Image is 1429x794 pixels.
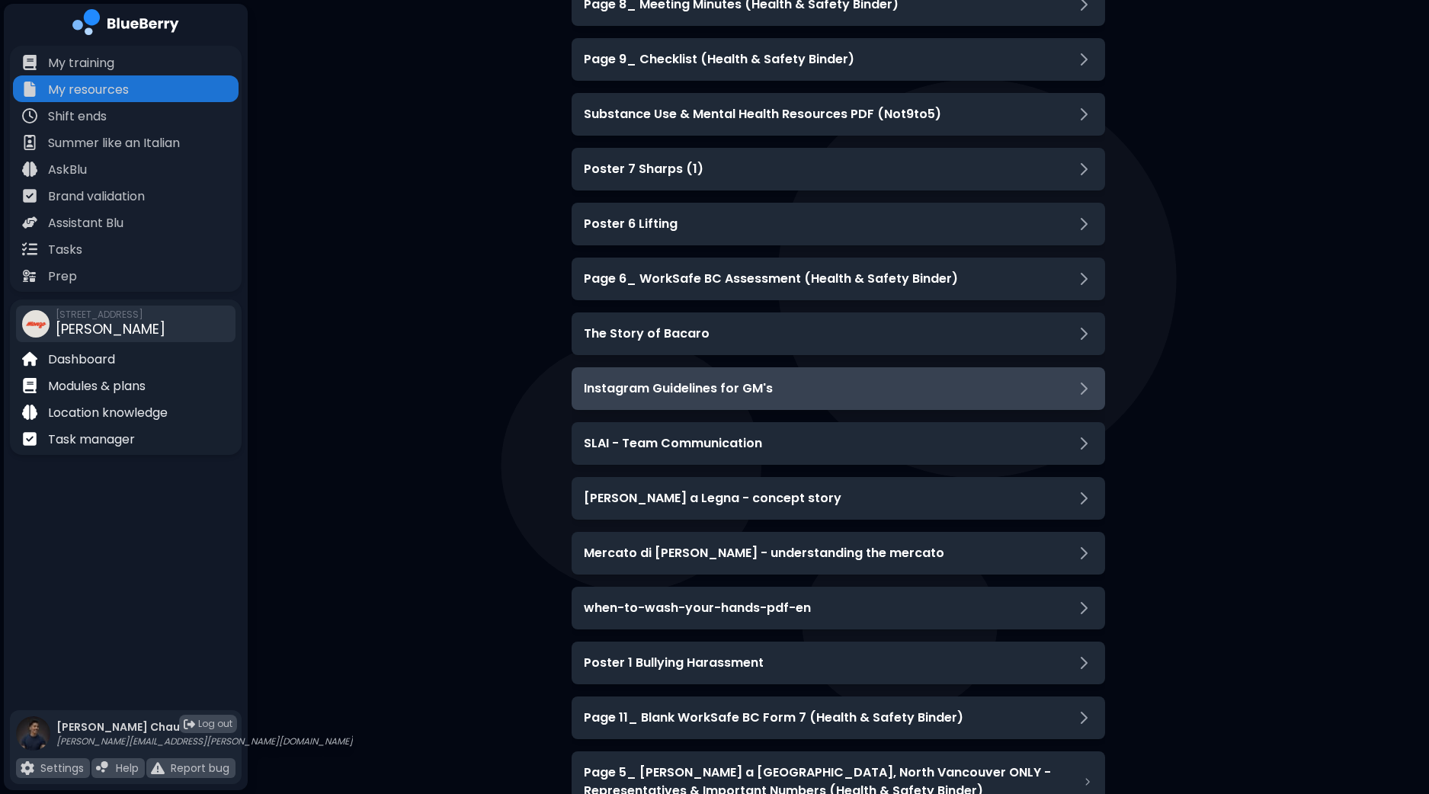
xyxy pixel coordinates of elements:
h3: Substance Use & Mental Health Resources PDF (Not9to5) [584,105,941,123]
p: [PERSON_NAME][EMAIL_ADDRESS][PERSON_NAME][DOMAIN_NAME] [56,735,353,748]
img: logout [184,719,195,730]
img: file icon [22,82,37,97]
h3: [PERSON_NAME] a Legna - concept story [584,489,841,507]
h3: Page 11_ Blank WorkSafe BC Form 7 (Health & Safety Binder) [584,709,963,727]
p: Dashboard [48,351,115,369]
h3: Poster 1 Bullying Harassment [584,654,764,672]
img: file icon [22,351,37,367]
p: Shift ends [48,107,107,126]
p: Modules & plans [48,377,146,395]
span: [STREET_ADDRESS] [56,309,165,321]
p: Settings [40,761,84,775]
img: file icon [22,268,37,283]
img: file icon [22,431,37,447]
h3: Instagram Guidelines for GM's [584,379,773,398]
img: file icon [22,135,37,150]
img: file icon [22,242,37,257]
img: file icon [22,405,37,420]
img: file icon [22,378,37,393]
p: Assistant Blu [48,214,123,232]
p: Brand validation [48,187,145,206]
img: company logo [72,9,179,40]
img: file icon [22,55,37,70]
h3: Poster 6 Lifting [584,215,678,233]
img: file icon [22,162,37,177]
img: profile photo [16,716,50,766]
img: company thumbnail [22,310,50,338]
img: file icon [22,215,37,230]
p: Summer like an Italian [48,134,180,152]
p: Tasks [48,241,82,259]
h3: when-to-wash-your-hands-pdf-en [584,599,811,617]
h3: Page 6_ WorkSafe BC Assessment (Health & Safety Binder) [584,270,958,288]
h3: Page 9_ Checklist (Health & Safety Binder) [584,50,854,69]
span: [PERSON_NAME] [56,319,165,338]
img: file icon [151,761,165,775]
p: Prep [48,267,77,286]
p: My training [48,54,114,72]
p: My resources [48,81,129,99]
p: AskBlu [48,161,87,179]
span: Log out [198,718,232,730]
h3: Mercato di [PERSON_NAME] - understanding the mercato [584,544,944,562]
p: Help [116,761,139,775]
img: file icon [21,761,34,775]
p: [PERSON_NAME] Chau [56,720,353,734]
p: Task manager [48,431,135,449]
img: file icon [96,761,110,775]
h3: SLAI - Team Communication [584,434,762,453]
h3: The Story of Bacaro [584,325,710,343]
img: file icon [22,188,37,203]
h3: Poster 7 Sharps (1) [584,160,703,178]
img: file icon [22,108,37,123]
p: Location knowledge [48,404,168,422]
p: Report bug [171,761,229,775]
